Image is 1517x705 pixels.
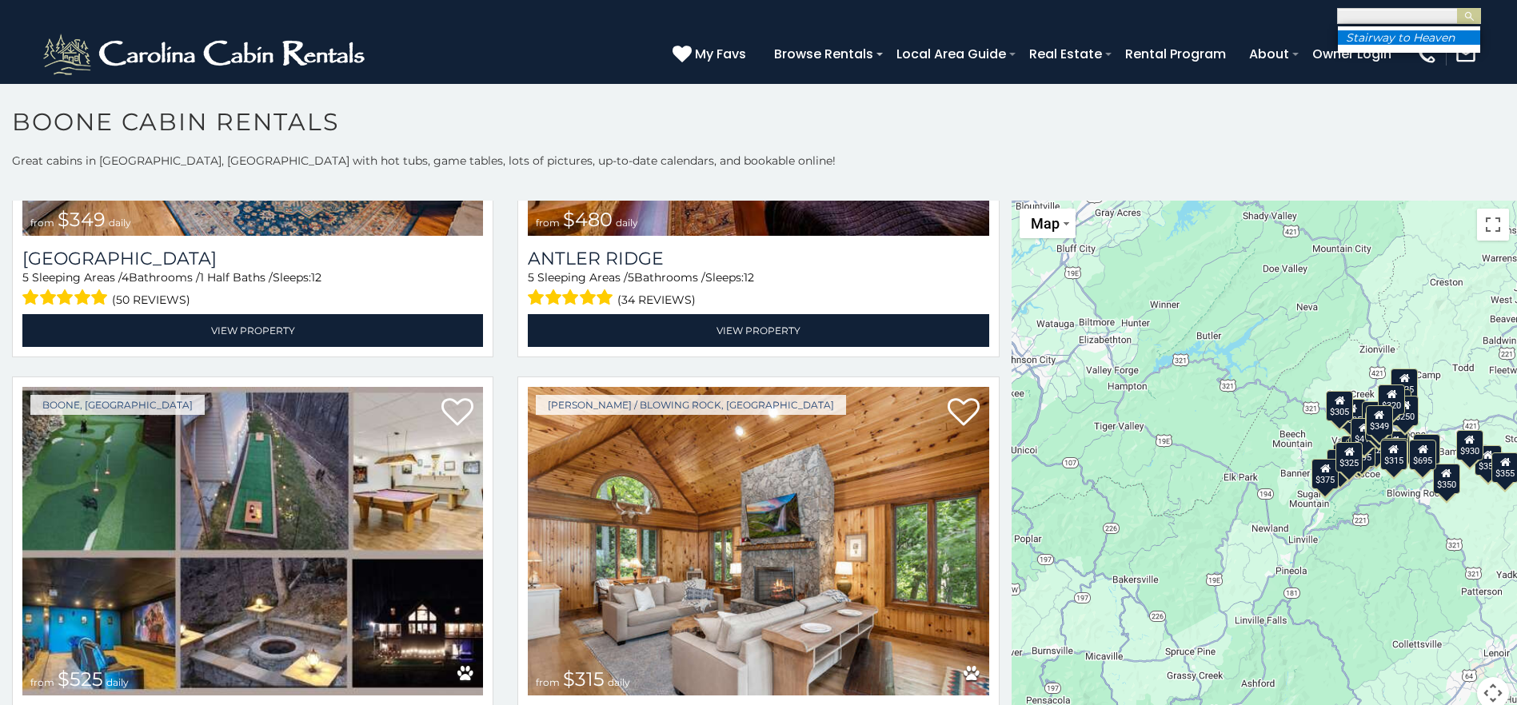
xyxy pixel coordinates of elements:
a: Browse Rentals [766,40,881,68]
span: daily [106,676,129,688]
a: Add to favorites [441,396,473,430]
span: My Favs [695,44,746,64]
div: $695 [1409,440,1436,470]
div: $395 [1348,436,1375,467]
span: from [30,676,54,688]
a: Add to favorites [948,396,980,430]
span: 12 [311,270,321,285]
div: $325 [1335,442,1363,472]
span: $349 [58,208,106,231]
div: $395 [1381,431,1408,461]
a: [PERSON_NAME] / Blowing Rock, [GEOGRAPHIC_DATA] [536,395,846,415]
div: $525 [1391,368,1418,399]
a: Wildlife Manor from $525 daily [22,387,483,695]
a: Owner Login [1304,40,1399,68]
button: Toggle fullscreen view [1477,209,1509,241]
a: Rental Program [1117,40,1234,68]
div: $349 [1366,405,1393,436]
span: $525 [58,667,103,691]
a: Real Estate [1021,40,1110,68]
a: Chimney Island from $315 daily [528,387,988,695]
div: $315 [1379,440,1407,470]
a: My Favs [673,44,750,65]
div: $380 [1413,434,1440,464]
img: White-1-2.png [40,30,372,78]
a: Antler Ridge [528,248,988,269]
span: daily [608,676,630,688]
button: Change map style [1020,209,1076,238]
div: $355 [1475,445,1502,476]
span: 5 [22,270,29,285]
a: About [1241,40,1297,68]
div: $375 [1311,459,1339,489]
span: from [30,217,54,229]
a: [GEOGRAPHIC_DATA] [22,248,483,269]
div: $410 [1351,418,1378,448]
a: View Property [528,314,988,347]
span: $480 [563,208,613,231]
img: phone-regular-white.png [1415,43,1438,66]
a: Boone, [GEOGRAPHIC_DATA] [30,395,205,415]
div: $350 [1433,464,1460,494]
div: $480 [1380,438,1407,468]
div: Sleeping Areas / Bathrooms / Sleeps: [528,269,988,310]
a: View Property [22,314,483,347]
span: 5 [528,270,534,285]
div: $305 [1326,391,1353,421]
span: 1 Half Baths / [200,270,273,285]
span: 5 [628,270,634,285]
span: (50 reviews) [112,289,190,310]
div: $565 [1362,401,1389,432]
span: daily [109,217,131,229]
div: Sleeping Areas / Bathrooms / Sleeps: [22,269,483,310]
img: Wildlife Manor [22,387,483,695]
span: 12 [744,270,754,285]
img: Chimney Island [528,387,988,695]
span: daily [616,217,638,229]
img: mail-regular-white.png [1455,43,1477,66]
div: $930 [1456,430,1483,460]
span: from [536,676,560,688]
span: from [536,217,560,229]
h3: Diamond Creek Lodge [22,248,483,269]
div: $250 [1391,396,1419,426]
span: Map [1031,215,1060,232]
em: Stairway to Heaven [1346,30,1455,45]
a: Local Area Guide [888,40,1014,68]
span: (34 reviews) [617,289,696,310]
span: 4 [122,270,129,285]
span: $315 [563,667,605,691]
div: $320 [1378,384,1405,415]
